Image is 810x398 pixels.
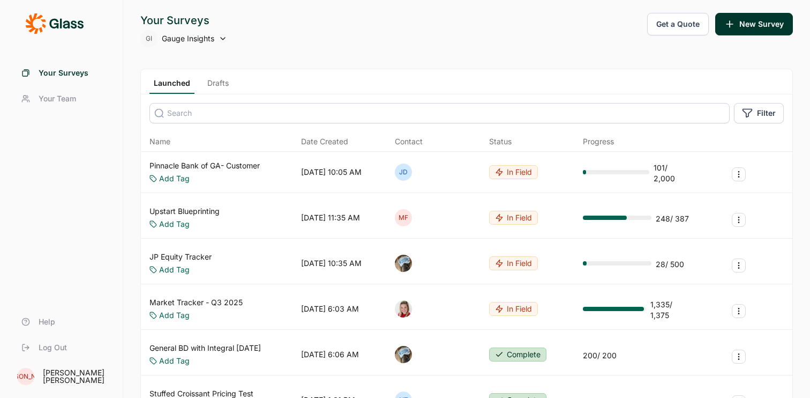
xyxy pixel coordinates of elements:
div: 28 / 500 [656,259,684,270]
div: GI [140,30,157,47]
button: In Field [489,165,538,179]
button: Survey Actions [732,167,746,181]
div: Status [489,136,512,147]
div: Contact [395,136,423,147]
div: JD [395,164,412,181]
button: Survey Actions [732,213,746,227]
a: Add Tag [159,310,190,321]
img: xuxf4ugoqyvqjdx4ebsr.png [395,300,412,318]
img: ocn8z7iqvmiiaveqkfqd.png [395,346,412,363]
div: [DATE] 6:03 AM [301,304,359,314]
span: Filter [757,108,776,119]
div: Progress [583,136,614,147]
a: Add Tag [159,356,190,366]
span: Gauge Insights [162,33,214,44]
span: Your Surveys [39,68,88,78]
a: JP Equity Tracker [149,252,212,262]
button: Filter [734,103,784,123]
a: Launched [149,78,194,94]
a: Drafts [203,78,233,94]
div: 1,335 / 1,375 [650,299,690,321]
span: Log Out [39,342,67,353]
button: Survey Actions [732,259,746,272]
a: Add Tag [159,173,190,184]
div: [DATE] 11:35 AM [301,212,360,223]
span: Date Created [301,136,348,147]
div: [DATE] 10:35 AM [301,258,362,269]
a: Market Tracker - Q3 2025 [149,297,243,308]
button: Survey Actions [732,304,746,318]
div: MF [395,209,412,226]
span: Help [39,316,55,327]
span: Your Team [39,93,76,104]
a: Pinnacle Bank of GA- Customer [149,160,260,171]
button: Survey Actions [732,350,746,364]
img: ocn8z7iqvmiiaveqkfqd.png [395,255,412,272]
input: Search [149,103,730,123]
button: Get a Quote [647,13,709,35]
div: Your Surveys [140,13,227,28]
a: Add Tag [159,219,190,230]
button: New Survey [715,13,793,35]
div: 200 / 200 [583,350,617,361]
a: General BD with Integral [DATE] [149,343,261,353]
button: Complete [489,348,546,362]
div: 248 / 387 [656,213,689,224]
button: In Field [489,256,538,270]
span: Name [149,136,170,147]
a: Upstart Blueprinting [149,206,220,217]
div: 101 / 2,000 [654,163,690,184]
div: [DATE] 6:06 AM [301,349,359,360]
div: [PERSON_NAME] [17,368,34,385]
button: In Field [489,302,538,316]
a: Add Tag [159,264,190,275]
div: [PERSON_NAME] [PERSON_NAME] [43,369,110,384]
button: In Field [489,211,538,225]
div: [DATE] 10:05 AM [301,167,362,178]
